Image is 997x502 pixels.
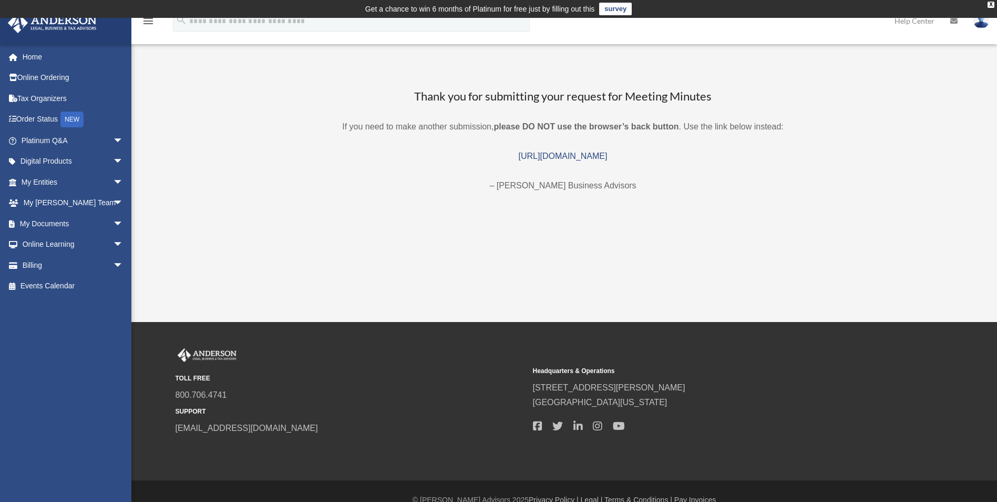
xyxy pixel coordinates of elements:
small: SUPPORT [176,406,526,417]
a: menu [142,18,155,27]
a: Home [7,46,139,67]
small: Headquarters & Operations [533,366,883,377]
span: arrow_drop_down [113,172,134,193]
span: arrow_drop_down [113,193,134,214]
a: Billingarrow_drop_down [7,255,139,276]
span: arrow_drop_down [113,234,134,256]
span: arrow_drop_down [113,130,134,152]
a: Events Calendar [7,276,139,297]
img: Anderson Advisors Platinum Portal [5,13,100,33]
a: Online Ordering [7,67,139,88]
img: Anderson Advisors Platinum Portal [176,348,239,362]
a: My Documentsarrow_drop_down [7,213,139,234]
div: close [988,2,994,8]
h3: Thank you for submitting your request for Meeting Minutes [170,88,956,105]
a: Digital Productsarrow_drop_down [7,151,139,172]
a: My [PERSON_NAME] Teamarrow_drop_down [7,193,139,214]
span: arrow_drop_down [113,255,134,276]
small: TOLL FREE [176,373,526,384]
a: My Entitiesarrow_drop_down [7,172,139,193]
a: Platinum Q&Aarrow_drop_down [7,130,139,151]
span: arrow_drop_down [113,151,134,173]
div: Get a chance to win 6 months of Platinum for free just by filling out this [365,3,595,15]
a: [GEOGRAPHIC_DATA][US_STATE] [533,398,667,407]
p: – [PERSON_NAME] Business Advisors [170,178,956,193]
a: 800.706.4741 [176,390,227,399]
i: menu [142,15,155,27]
a: survey [599,3,632,15]
span: arrow_drop_down [113,213,134,235]
a: Order StatusNEW [7,109,139,130]
a: [URL][DOMAIN_NAME] [519,152,608,160]
b: please DO NOT use the browser’s back button [494,122,679,131]
a: Online Learningarrow_drop_down [7,234,139,255]
a: [EMAIL_ADDRESS][DOMAIN_NAME] [176,424,318,433]
i: search [176,14,187,26]
div: NEW [60,112,84,127]
a: Tax Organizers [7,88,139,109]
img: User Pic [973,13,989,28]
a: [STREET_ADDRESS][PERSON_NAME] [533,383,685,392]
p: If you need to make another submission, . Use the link below instead: [170,119,956,134]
